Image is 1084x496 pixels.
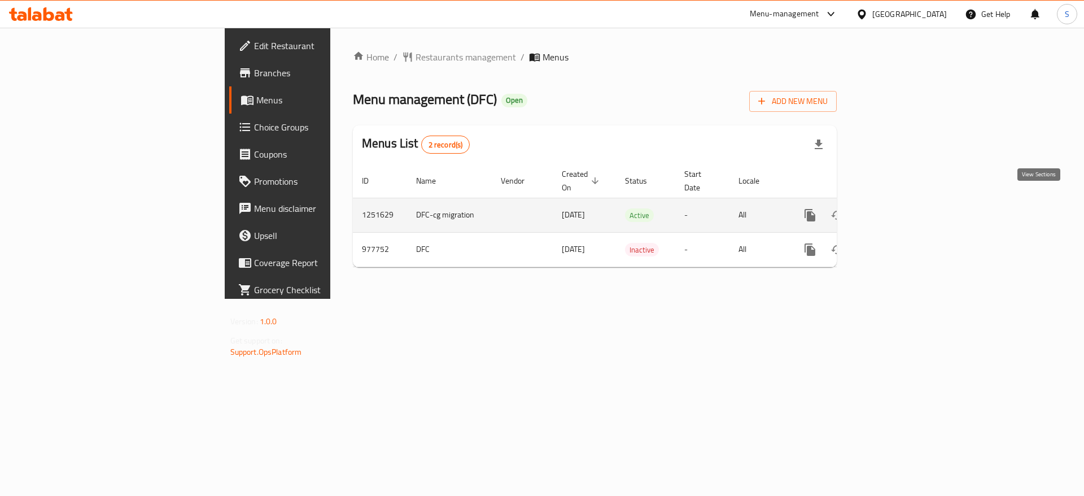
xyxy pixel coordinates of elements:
[872,8,947,20] div: [GEOGRAPHIC_DATA]
[1065,8,1069,20] span: S
[625,243,659,256] span: Inactive
[758,94,828,108] span: Add New Menu
[254,229,397,242] span: Upsell
[416,50,516,64] span: Restaurants management
[229,276,406,303] a: Grocery Checklist
[421,136,470,154] div: Total records count
[501,174,539,188] span: Vendor
[684,167,716,194] span: Start Date
[229,141,406,168] a: Coupons
[750,7,819,21] div: Menu-management
[625,174,662,188] span: Status
[353,164,914,267] table: enhanced table
[229,32,406,59] a: Edit Restaurant
[501,95,527,105] span: Open
[625,209,654,222] span: Active
[229,222,406,249] a: Upsell
[254,283,397,297] span: Grocery Checklist
[543,50,569,64] span: Menus
[788,164,914,198] th: Actions
[562,207,585,222] span: [DATE]
[521,50,524,64] li: /
[230,333,282,348] span: Get support on:
[254,66,397,80] span: Branches
[501,94,527,107] div: Open
[407,232,492,267] td: DFC
[562,242,585,256] span: [DATE]
[422,140,470,150] span: 2 record(s)
[254,175,397,188] span: Promotions
[260,314,277,329] span: 1.0.0
[254,202,397,215] span: Menu disclaimer
[362,174,383,188] span: ID
[738,174,774,188] span: Locale
[230,314,258,329] span: Version:
[254,120,397,134] span: Choice Groups
[562,167,602,194] span: Created On
[416,174,451,188] span: Name
[254,147,397,161] span: Coupons
[729,198,788,232] td: All
[229,249,406,276] a: Coverage Report
[256,93,397,107] span: Menus
[353,50,837,64] nav: breadcrumb
[229,114,406,141] a: Choice Groups
[362,135,470,154] h2: Menus List
[625,208,654,222] div: Active
[407,198,492,232] td: DFC-cg migration
[353,86,497,112] span: Menu management ( DFC )
[229,195,406,222] a: Menu disclaimer
[824,236,851,263] button: Change Status
[729,232,788,267] td: All
[797,202,824,229] button: more
[229,168,406,195] a: Promotions
[805,131,832,158] div: Export file
[254,39,397,53] span: Edit Restaurant
[229,86,406,114] a: Menus
[675,198,729,232] td: -
[229,59,406,86] a: Branches
[675,232,729,267] td: -
[230,345,302,359] a: Support.OpsPlatform
[749,91,837,112] button: Add New Menu
[797,236,824,263] button: more
[402,50,516,64] a: Restaurants management
[824,202,851,229] button: Change Status
[254,256,397,269] span: Coverage Report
